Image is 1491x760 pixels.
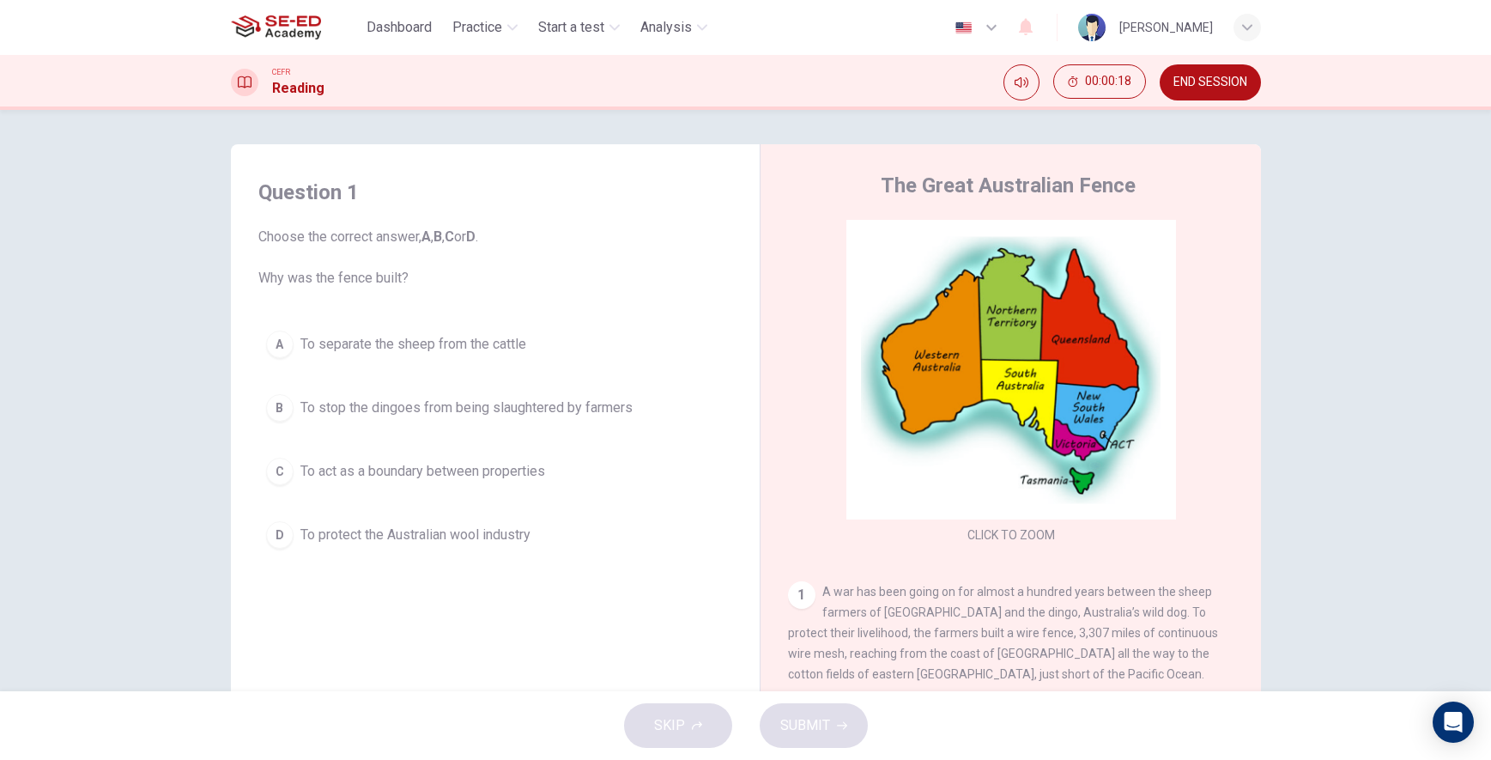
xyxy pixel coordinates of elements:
[466,228,476,245] b: D
[272,66,290,78] span: CEFR
[953,21,974,34] img: en
[231,10,321,45] img: SE-ED Academy logo
[300,461,545,482] span: To act as a boundary between properties
[1160,64,1261,100] button: END SESSION
[538,17,604,38] span: Start a test
[640,17,692,38] span: Analysis
[266,331,294,358] div: A
[258,227,732,289] span: Choose the correct answer, , , or . Why was the fence built?
[788,585,1218,681] span: A war has been going on for almost a hundred years between the sheep farmers of [GEOGRAPHIC_DATA]...
[258,514,732,556] button: DTo protect the Australian wool industry
[1119,17,1213,38] div: [PERSON_NAME]
[531,12,627,43] button: Start a test
[258,386,732,429] button: BTo stop the dingoes from being slaughtered by farmers
[300,525,530,545] span: To protect the Australian wool industry
[1433,702,1474,743] div: Open Intercom Messenger
[272,78,324,99] h1: Reading
[1053,64,1146,100] div: Hide
[266,458,294,485] div: C
[231,10,361,45] a: SE-ED Academy logo
[258,450,732,493] button: CTo act as a boundary between properties
[1078,14,1106,41] img: Profile picture
[633,12,714,43] button: Analysis
[445,228,454,245] b: C
[445,12,524,43] button: Practice
[266,521,294,549] div: D
[258,179,732,206] h4: Question 1
[881,172,1136,199] h4: The Great Australian Fence
[788,581,815,609] div: 1
[367,17,432,38] span: Dashboard
[360,12,439,43] button: Dashboard
[1085,75,1131,88] span: 00:00:18
[1003,64,1039,100] div: Mute
[258,323,732,366] button: ATo separate the sheep from the cattle
[452,17,502,38] span: Practice
[266,394,294,422] div: B
[433,228,442,245] b: B
[1173,76,1247,89] span: END SESSION
[300,334,526,355] span: To separate the sheep from the cattle
[1053,64,1146,99] button: 00:00:18
[421,228,431,245] b: A
[300,398,633,418] span: To stop the dingoes from being slaughtered by farmers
